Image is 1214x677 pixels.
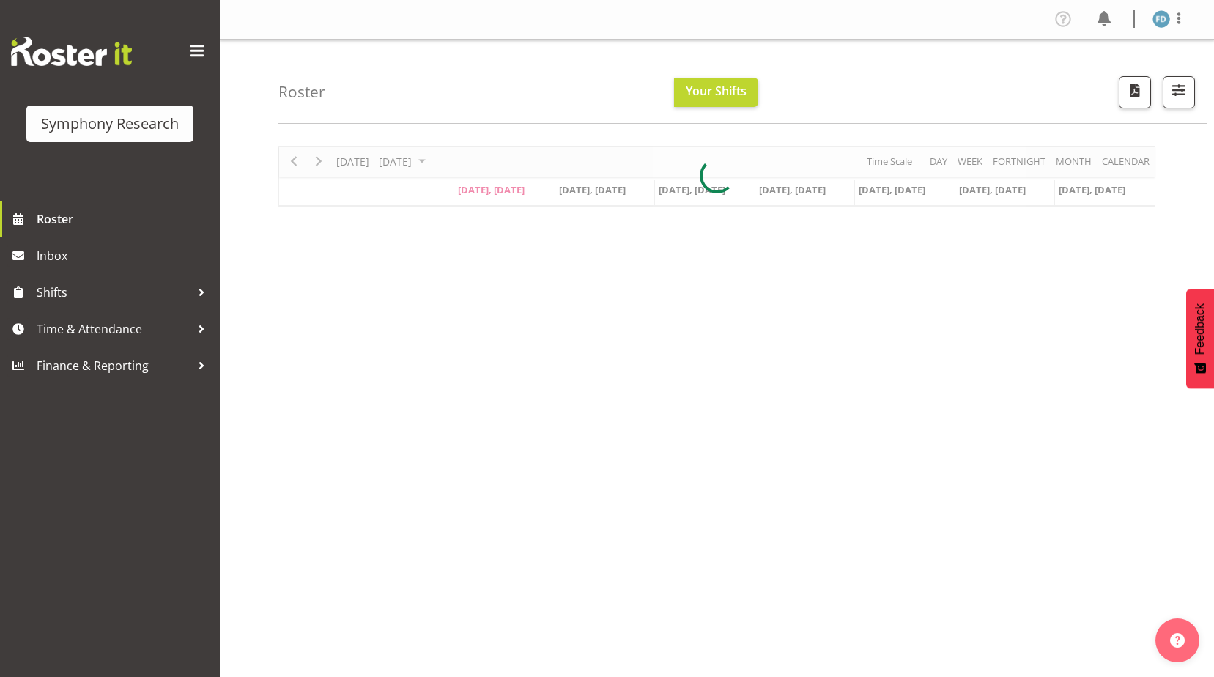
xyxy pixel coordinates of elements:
img: help-xxl-2.png [1170,633,1185,648]
span: Roster [37,208,212,230]
span: Inbox [37,245,212,267]
div: Symphony Research [41,113,179,135]
span: Time & Attendance [37,318,190,340]
button: Download a PDF of the roster according to the set date range. [1119,76,1151,108]
span: Shifts [37,281,190,303]
button: Filter Shifts [1163,76,1195,108]
span: Finance & Reporting [37,355,190,377]
button: Your Shifts [674,78,758,107]
span: Your Shifts [686,83,747,99]
img: foziah-dean1868.jpg [1152,10,1170,28]
span: Feedback [1193,303,1207,355]
button: Feedback - Show survey [1186,289,1214,388]
img: Rosterit website logo [11,37,132,66]
h4: Roster [278,84,325,100]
